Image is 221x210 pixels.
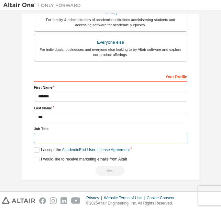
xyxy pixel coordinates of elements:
p: © 2025 Altair Engineering, Inc. All Rights Reserved. [86,201,178,206]
div: For faculty & administrators of academic institutions administering students and accessing softwa... [38,17,183,28]
label: Last Name [34,105,187,111]
label: Job Title [34,126,187,131]
label: First Name [34,85,187,90]
div: Everyone else [38,38,183,47]
div: Your Profile [34,71,187,82]
a: Academic End-User License Agreement [62,148,130,152]
label: I accept the [34,147,130,153]
img: Altair One [3,2,84,8]
div: Privacy [86,195,104,201]
img: linkedin.svg [61,197,67,204]
div: Read and acccept EULA to continue [34,166,187,176]
img: instagram.svg [50,197,57,204]
div: For individuals, businesses and everyone else looking to try Altair software and explore our prod... [38,47,183,57]
img: altair_logo.svg [2,197,35,204]
label: I would like to receive marketing emails from Altair [34,157,127,162]
img: facebook.svg [39,197,46,204]
img: youtube.svg [71,197,81,204]
div: Website Terms of Use [104,195,147,201]
div: Cookie Consent [147,195,178,201]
